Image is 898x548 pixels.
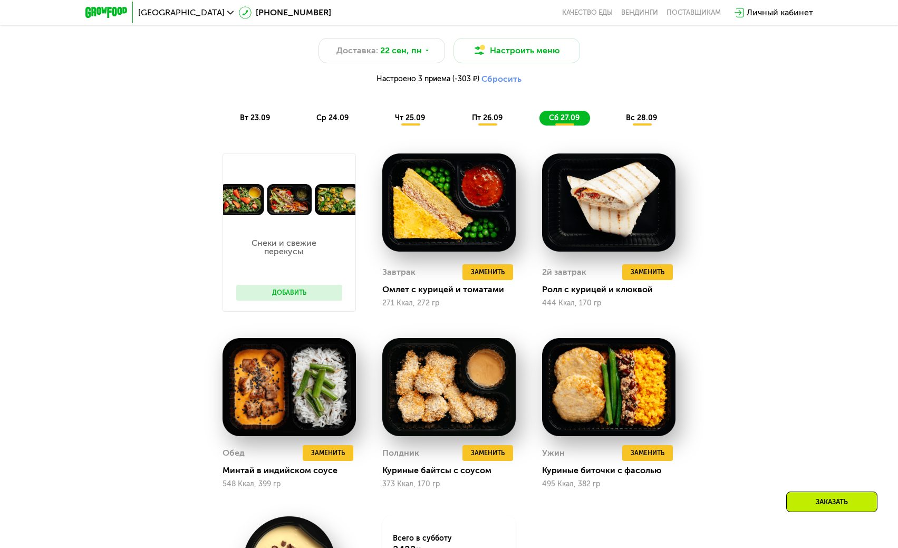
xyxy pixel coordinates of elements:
[336,44,378,57] span: Доставка:
[382,299,516,307] div: 271 Ккал, 272 гр
[380,44,422,57] span: 22 сен, пн
[382,264,416,280] div: Завтрак
[622,264,673,280] button: Заменить
[223,445,245,461] div: Обед
[622,445,673,461] button: Заменить
[542,445,565,461] div: Ужин
[667,8,721,17] div: поставщикам
[382,284,524,295] div: Омлет с курицей и томатами
[542,480,675,488] div: 495 Ккал, 382 гр
[549,113,580,122] span: сб 27.09
[311,448,345,458] span: Заменить
[481,74,522,84] button: Сбросить
[239,6,331,19] a: [PHONE_NUMBER]
[223,465,364,476] div: Минтай в индийском соусе
[395,113,425,122] span: чт 25.09
[382,480,516,488] div: 373 Ккал, 170 гр
[382,465,524,476] div: Куриные байтсы с соусом
[747,6,813,19] div: Личный кабинет
[472,113,503,122] span: пт 26.09
[316,113,349,122] span: ср 24.09
[138,8,225,17] span: [GEOGRAPHIC_DATA]
[223,480,356,488] div: 548 Ккал, 399 гр
[240,113,270,122] span: вт 23.09
[471,267,505,277] span: Заменить
[542,299,675,307] div: 444 Ккал, 170 гр
[471,448,505,458] span: Заменить
[631,267,664,277] span: Заменить
[631,448,664,458] span: Заменить
[376,75,479,83] span: Настроено 3 приема (-303 ₽)
[453,38,580,63] button: Настроить меню
[462,264,513,280] button: Заменить
[303,445,353,461] button: Заменить
[542,264,586,280] div: 2й завтрак
[786,492,877,512] div: Заказать
[542,284,684,295] div: Ролл с курицей и клюквой
[542,465,684,476] div: Куриные биточки с фасолью
[462,445,513,461] button: Заменить
[562,8,613,17] a: Качество еды
[236,285,342,301] button: Добавить
[626,113,657,122] span: вс 28.09
[382,445,419,461] div: Полдник
[236,239,332,256] p: Снеки и свежие перекусы
[621,8,658,17] a: Вендинги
